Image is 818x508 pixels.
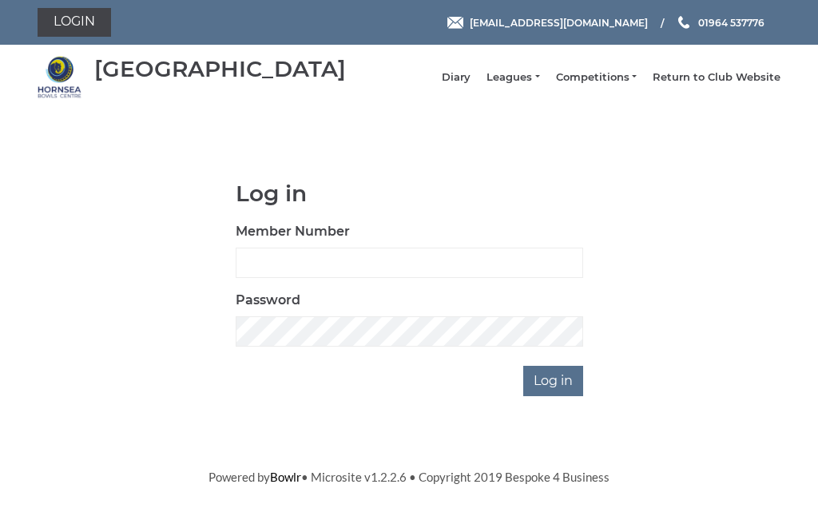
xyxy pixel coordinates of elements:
a: Leagues [486,70,539,85]
h1: Log in [236,181,583,206]
span: [EMAIL_ADDRESS][DOMAIN_NAME] [470,16,648,28]
a: Bowlr [270,470,301,484]
a: Diary [442,70,471,85]
a: Return to Club Website [653,70,780,85]
span: 01964 537776 [698,16,764,28]
a: Email [EMAIL_ADDRESS][DOMAIN_NAME] [447,15,648,30]
label: Password [236,291,300,310]
label: Member Number [236,222,350,241]
a: Phone us 01964 537776 [676,15,764,30]
img: Email [447,17,463,29]
a: Competitions [556,70,637,85]
div: [GEOGRAPHIC_DATA] [94,57,346,81]
span: Powered by • Microsite v1.2.2.6 • Copyright 2019 Bespoke 4 Business [208,470,610,484]
img: Hornsea Bowls Centre [38,55,81,99]
img: Phone us [678,16,689,29]
input: Log in [523,366,583,396]
a: Login [38,8,111,37]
